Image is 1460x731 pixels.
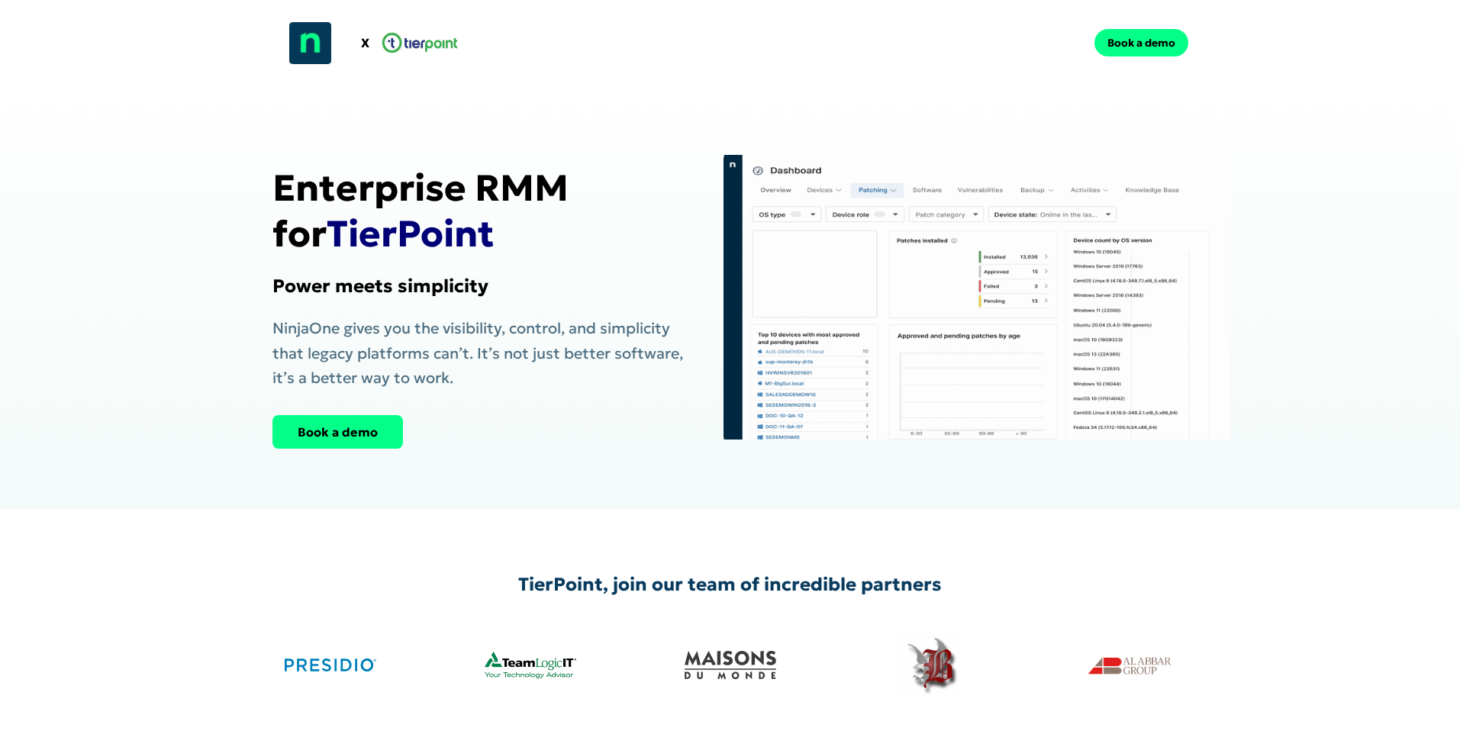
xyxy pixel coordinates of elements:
p: TierPoint, join our team of incredible partners [518,571,942,598]
button: Book a demo [1094,29,1188,56]
h1: Power meets simplicity [272,275,695,298]
span: NinjaOne gives you the visibility, control, and simplicity that legacy platforms can’t. It’s not ... [272,318,683,388]
button: Book a demo [272,415,403,449]
strong: Enterprise RMM for [272,165,569,256]
strong: X [361,35,369,50]
span: TierPoint [327,211,495,256]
